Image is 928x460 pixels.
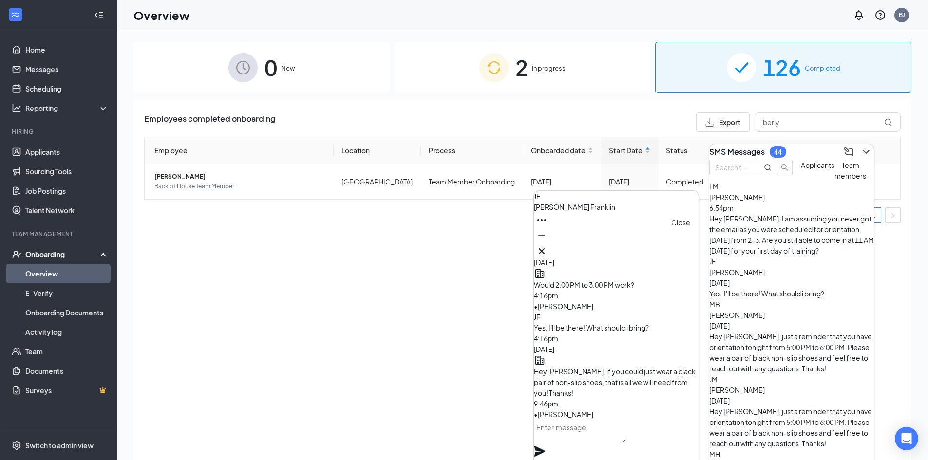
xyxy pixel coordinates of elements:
a: E-Verify [25,283,109,303]
span: [PERSON_NAME] Franklin [534,202,615,211]
span: [DATE] [709,396,730,405]
th: Process [421,137,523,164]
a: Overview [25,264,109,283]
button: Export [696,112,750,132]
div: [DATE] [609,176,650,187]
svg: QuestionInfo [874,9,886,21]
h3: SMS Messages [709,147,765,157]
div: [DATE] [531,176,593,187]
span: [PERSON_NAME] [154,172,326,182]
th: Onboarded date [523,137,601,164]
svg: Collapse [94,10,104,20]
span: Export [719,119,740,126]
svg: WorkstreamLogo [11,10,20,19]
div: JF [534,312,699,322]
div: 4:16pm [534,333,699,344]
svg: Plane [534,445,546,457]
div: Close [671,217,690,228]
button: Minimize [534,228,549,243]
div: Hiring [12,128,107,136]
svg: UserCheck [12,249,21,259]
svg: Company [534,354,546,366]
td: [GEOGRAPHIC_DATA] [334,164,421,199]
div: 4:16pm [534,290,699,301]
span: Completed [805,63,840,73]
button: Ellipses [534,212,549,228]
div: 9:46pm [534,398,699,409]
span: Back of House Team Member [154,182,326,191]
div: BJ [899,11,905,19]
th: Employee [145,137,334,164]
button: Cross [534,243,549,259]
div: JF [709,256,874,267]
input: Search team member [715,162,750,173]
svg: ComposeMessage [843,146,854,158]
a: Talent Network [25,201,109,220]
span: 6:54pm [709,203,734,212]
div: Hey [PERSON_NAME], I am assuming you never got the email as you were scheduled for orientation [D... [709,213,874,256]
span: Onboarded date [531,145,586,156]
span: Applicants [801,161,834,169]
svg: Cross [536,245,548,257]
span: right [890,213,896,219]
li: Next Page [885,207,901,223]
div: MH [709,449,874,460]
div: MB [709,299,874,310]
span: 2 [515,51,528,84]
div: Team Management [12,230,107,238]
div: 44 [774,148,782,156]
span: 0 [265,51,277,84]
div: Hey [PERSON_NAME], just a reminder that you have orientation tonight from 5:00 PM to 6:00 PM. Ple... [709,406,874,449]
input: Search by Name, Job Posting, or Process [755,112,901,132]
div: Open Intercom Messenger [895,427,918,450]
svg: Settings [12,441,21,450]
div: Yes, I'll be there! What should i bring? [709,288,874,299]
th: Location [334,137,421,164]
span: [PERSON_NAME] [709,193,765,202]
svg: Notifications [853,9,865,21]
span: Hey [PERSON_NAME], if you could just wear a black pair of non-slip shoes, that is all we will nee... [534,367,696,397]
span: [PERSON_NAME] [709,311,765,319]
a: Applicants [25,142,109,162]
a: Onboarding Documents [25,303,109,322]
span: In progress [532,63,566,73]
a: Job Postings [25,181,109,201]
span: New [281,63,295,73]
button: ChevronDown [858,144,874,160]
th: Actions [711,137,900,164]
span: search [777,164,792,171]
svg: Company [534,268,546,279]
span: [DATE] [534,258,554,267]
div: Completed [666,176,704,187]
span: [PERSON_NAME] [709,268,765,276]
div: Hey [PERSON_NAME], just a reminder that you have orientation tonight from 5:00 PM to 6:00 PM. Ple... [709,331,874,374]
svg: ChevronDown [860,146,872,158]
span: • [PERSON_NAME] [534,410,593,419]
span: Would 2:00 PM to 3:00 PM work? [534,280,634,289]
div: LM [709,181,874,192]
span: Employees completed onboarding [144,112,275,132]
span: 126 [763,51,801,84]
button: ComposeMessage [841,144,856,160]
div: JM [709,374,874,385]
span: Team members [834,161,866,180]
td: Team Member Onboarding [421,164,523,199]
div: Onboarding [25,249,100,259]
div: JF [534,191,699,202]
span: • [PERSON_NAME] [534,302,593,311]
button: search [777,160,793,175]
th: Status [658,137,712,164]
a: Documents [25,361,109,381]
svg: Minimize [536,230,548,241]
a: Messages [25,59,109,79]
button: right [885,207,901,223]
span: Yes, I'll be there! What should i bring? [534,323,649,332]
a: Scheduling [25,79,109,98]
h1: Overview [133,7,189,23]
svg: Ellipses [536,214,548,226]
a: Activity log [25,322,109,342]
span: Start Date [609,145,643,156]
span: [PERSON_NAME] [709,386,765,394]
div: Switch to admin view [25,441,94,450]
